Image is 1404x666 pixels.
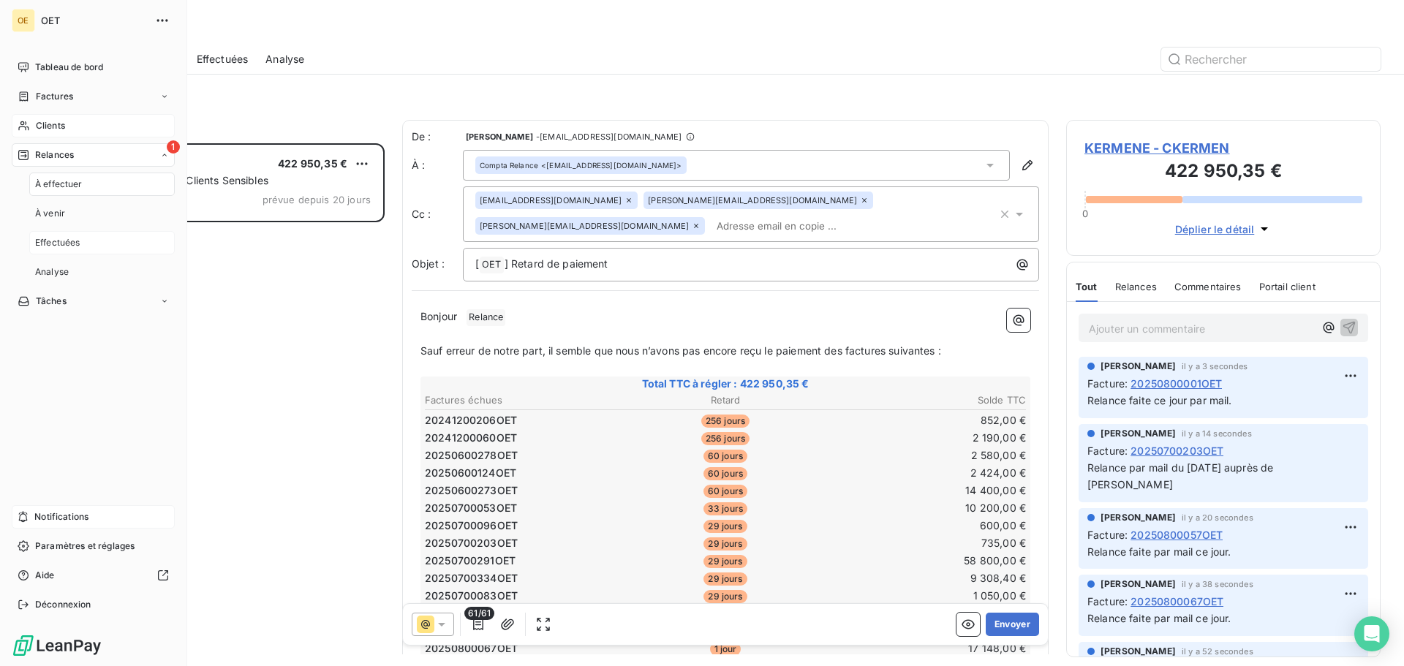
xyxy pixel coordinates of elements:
[34,510,88,523] span: Notifications
[480,160,538,170] span: Compta Relance
[1174,281,1242,292] span: Commentaires
[1354,616,1389,651] div: Open Intercom Messenger
[36,119,65,132] span: Clients
[1131,443,1223,458] span: 20250700203OET
[1084,138,1362,158] span: KERMENE - CKERMEN
[703,590,747,603] span: 29 jours
[711,215,880,237] input: Adresse email en copie ...
[827,570,1027,586] td: 9 308,40 €
[425,448,518,463] span: 20250600278OET
[466,132,533,141] span: [PERSON_NAME]
[703,537,747,550] span: 29 jours
[827,447,1027,463] td: 2 580,00 €
[536,132,682,141] span: - [EMAIL_ADDRESS][DOMAIN_NAME]
[703,520,747,533] span: 29 jours
[625,393,825,408] th: Retard
[35,569,55,582] span: Aide
[1087,527,1128,542] span: Facture :
[703,467,747,480] span: 60 jours
[12,564,175,587] a: Aide
[412,207,463,222] label: Cc :
[1082,208,1088,219] span: 0
[703,450,747,463] span: 60 jours
[1259,281,1316,292] span: Portail client
[827,500,1027,516] td: 10 200,00 €
[480,222,689,230] span: [PERSON_NAME][EMAIL_ADDRESS][DOMAIN_NAME]
[12,9,35,32] div: OE
[1131,594,1223,609] span: 20250800067OET
[35,178,83,191] span: À effectuer
[1182,429,1252,438] span: il y a 14 secondes
[827,483,1027,499] td: 14 400,00 €
[35,236,80,249] span: Effectuées
[1182,362,1248,371] span: il y a 3 secondes
[35,61,103,74] span: Tableau de bord
[467,309,505,326] span: Relance
[425,589,518,603] span: 20250700083OET
[197,52,249,67] span: Effectuées
[701,432,750,445] span: 256 jours
[412,257,445,270] span: Objet :
[424,393,624,408] th: Factures échues
[1101,578,1176,591] span: [PERSON_NAME]
[36,295,67,308] span: Tâches
[986,613,1039,636] button: Envoyer
[827,535,1027,551] td: 735,00 €
[827,588,1027,604] td: 1 050,00 €
[35,598,91,611] span: Déconnexion
[1087,376,1128,391] span: Facture :
[480,257,503,273] span: OET
[425,553,516,568] span: 20250700291OET
[1115,281,1157,292] span: Relances
[475,257,479,270] span: [
[703,555,747,568] span: 29 jours
[710,643,741,656] span: 1 jour
[425,536,518,550] span: 20250700203OET
[425,571,518,586] span: 20250700334OET
[1087,612,1231,624] span: Relance faite par mail ce jour.
[412,129,463,144] span: De :
[278,157,347,170] span: 422 950,35 €
[1175,222,1255,237] span: Déplier le détail
[167,140,180,154] span: 1
[12,634,102,657] img: Logo LeanPay
[36,90,73,103] span: Factures
[1182,647,1253,656] span: il y a 52 secondes
[70,143,385,666] div: grid
[1101,645,1176,658] span: [PERSON_NAME]
[480,160,682,170] div: <[EMAIL_ADDRESS][DOMAIN_NAME]>
[265,52,304,67] span: Analyse
[41,15,146,26] span: OET
[425,641,518,656] span: 20250800067OET
[1182,580,1253,589] span: il y a 38 secondes
[505,257,608,270] span: ] Retard de paiement
[1076,281,1098,292] span: Tout
[827,393,1027,408] th: Solde TTC
[423,376,1028,391] span: Total TTC à régler : 422 950,35 €
[464,607,494,620] span: 61/61
[1087,545,1231,558] span: Relance faite par mail ce jour.
[1087,394,1232,406] span: Relance faite ce jour par mail.
[35,540,135,553] span: Paramètres et réglages
[420,344,941,357] span: Sauf erreur de notre part, il semble que nous n’avons pas encore reçu le paiement des factures su...
[648,196,857,205] span: [PERSON_NAME][EMAIL_ADDRESS][DOMAIN_NAME]
[827,640,1027,656] td: 17 148,00 €
[1171,221,1277,238] button: Déplier le détail
[425,466,516,480] span: 20250600124OET
[35,148,74,162] span: Relances
[827,518,1027,534] td: 600,00 €
[412,158,463,173] label: À :
[1101,360,1176,373] span: [PERSON_NAME]
[425,501,517,515] span: 20250700053OET
[1101,427,1176,440] span: [PERSON_NAME]
[263,194,371,205] span: prévue depuis 20 jours
[425,413,517,428] span: 20241200206OET
[425,518,518,533] span: 20250700096OET
[703,502,747,515] span: 33 jours
[1087,461,1277,491] span: Relance par mail du [DATE] auprès de [PERSON_NAME]
[425,483,518,498] span: 20250600273OET
[827,430,1027,446] td: 2 190,00 €
[703,572,747,586] span: 29 jours
[1087,443,1128,458] span: Facture :
[1084,158,1362,187] h3: 422 950,35 €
